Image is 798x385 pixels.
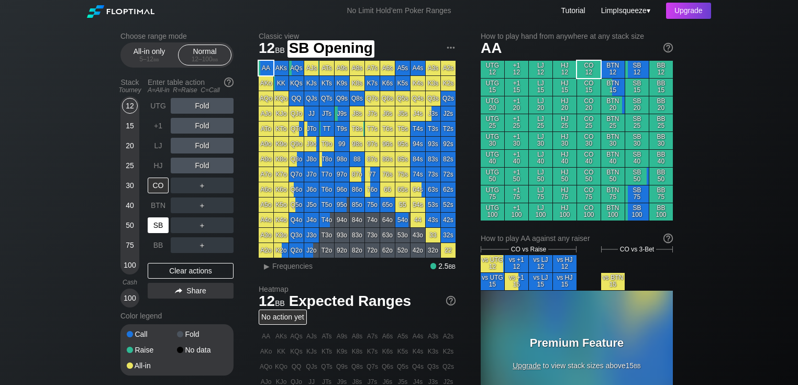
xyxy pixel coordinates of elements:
div: A3o [259,228,273,243]
div: 92o [335,243,349,258]
div: BTN 75 [601,185,625,203]
div: 20 [122,138,138,153]
div: UTG 75 [481,185,504,203]
div: K5s [395,76,410,91]
div: Q6s [380,91,395,106]
div: CO 100 [577,203,601,221]
div: 93o [335,228,349,243]
div: T7s [365,122,380,136]
div: 74o [365,213,380,227]
div: QTo [289,122,304,136]
div: A4s [411,61,425,75]
div: 53o [395,228,410,243]
div: SB 40 [625,150,649,167]
div: Call [127,331,177,338]
div: +1 30 [505,132,528,149]
div: K2o [274,243,289,258]
div: 73s [426,167,440,182]
div: K4s [411,76,425,91]
div: Q7s [365,91,380,106]
div: 76s [380,167,395,182]
div: 83o [350,228,364,243]
div: J4o [304,213,319,227]
div: QJo [289,106,304,121]
div: 84o [350,213,364,227]
div: 82o [350,243,364,258]
div: T2o [319,243,334,258]
div: 50 [122,217,138,233]
div: 40 [122,197,138,213]
h2: How to play hand from anywhere at any stack size [481,32,673,40]
div: KJs [304,76,319,91]
div: T5o [319,197,334,212]
div: 63o [380,228,395,243]
div: K2s [441,76,456,91]
div: AKs [274,61,289,75]
div: LJ 20 [529,96,552,114]
div: K6o [274,182,289,197]
div: 75o [365,197,380,212]
div: T4s [411,122,425,136]
div: 15 [122,118,138,134]
div: Normal [181,45,229,65]
div: KQs [289,76,304,91]
div: 64s [411,182,425,197]
div: CO 50 [577,168,601,185]
div: ＋ [171,237,234,253]
div: J8o [304,152,319,167]
div: K8s [350,76,364,91]
div: Q4o [289,213,304,227]
div: 25 [122,158,138,173]
div: 75s [395,167,410,182]
span: AA [481,40,502,56]
div: 44 [411,213,425,227]
div: AJo [259,106,273,121]
div: Q2o [289,243,304,258]
div: LJ 12 [529,61,552,78]
div: 86s [380,152,395,167]
div: A8o [259,152,273,167]
img: help.32db89a4.svg [662,233,674,244]
div: KQo [274,91,289,106]
div: 33 [426,228,440,243]
div: 97s [365,137,380,151]
div: CO 25 [577,114,601,131]
div: 92s [441,137,456,151]
div: Upgrade [666,3,711,19]
div: Q9s [335,91,349,106]
div: Fold [177,331,227,338]
div: 42o [411,243,425,258]
div: A3s [426,61,440,75]
div: J3o [304,228,319,243]
div: Raise [127,346,177,354]
div: +1 25 [505,114,528,131]
div: A2s [441,61,456,75]
div: BB 25 [649,114,673,131]
div: Q3s [426,91,440,106]
div: LJ 40 [529,150,552,167]
div: 94s [411,137,425,151]
div: LJ 100 [529,203,552,221]
div: A7s [365,61,380,75]
div: SB 20 [625,96,649,114]
div: UTG 12 [481,61,504,78]
div: 76o [365,182,380,197]
img: help.32db89a4.svg [662,42,674,53]
div: K3o [274,228,289,243]
div: 98s [350,137,364,151]
h2: Classic view [259,32,456,40]
div: 98o [335,152,349,167]
div: 87s [365,152,380,167]
div: BTN 50 [601,168,625,185]
div: BB 100 [649,203,673,221]
div: 84s [411,152,425,167]
div: SB [148,217,169,233]
div: 52o [395,243,410,258]
div: T9o [319,137,334,151]
div: UTG 25 [481,114,504,131]
div: LJ 15 [529,79,552,96]
div: 100 [122,290,138,306]
div: BTN 30 [601,132,625,149]
div: A5o [259,197,273,212]
div: K3s [426,76,440,91]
